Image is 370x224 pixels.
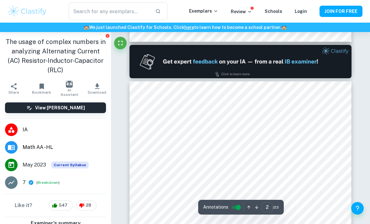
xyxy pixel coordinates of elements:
h6: Like it? [15,202,32,209]
div: 28 [76,200,97,210]
p: Exemplars [189,8,218,14]
button: JOIN FOR FREE [320,6,362,17]
p: Review [231,8,252,15]
img: Ad [129,45,351,78]
img: AI Assistant [66,81,73,88]
span: Share [8,90,19,95]
span: May 2023 [23,161,46,169]
h6: We just launched Clastify for Schools. Click to learn how to become a school partner. [1,24,369,31]
span: ( ) [36,180,60,186]
button: AI Assistant [55,80,83,97]
img: Clastify logo [8,5,47,18]
span: 🏫 [281,25,287,30]
span: / 23 [273,205,279,210]
button: View [PERSON_NAME] [5,102,106,113]
span: Math AA - HL [23,144,106,151]
a: Schools [265,9,282,14]
span: Bookmark [32,90,51,95]
div: 547 [49,200,73,210]
button: Fullscreen [114,37,127,49]
span: AI Assistant [59,88,80,97]
a: here [184,25,194,30]
p: 7 [23,179,26,186]
span: Annotations [203,204,228,210]
span: 🏫 [84,25,89,30]
button: Bookmark [28,80,56,97]
button: Report issue [105,33,110,38]
h6: View [PERSON_NAME] [35,104,85,111]
span: Download [88,90,106,95]
a: Login [295,9,307,14]
button: Help and Feedback [351,202,364,215]
button: Download [83,80,111,97]
button: Breakdown [38,180,58,185]
h1: The usage of complex numbers in analyzing Alternating Current (AC) Resistor-Inductor-Capacitor (RLC) [5,37,106,75]
span: 547 [55,202,71,209]
span: Current Syllabus [51,161,89,168]
input: Search for any exemplars... [69,3,150,20]
span: 28 [82,202,95,209]
span: IA [23,126,106,134]
div: This exemplar is based on the current syllabus. Feel free to refer to it for inspiration/ideas wh... [51,161,89,168]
